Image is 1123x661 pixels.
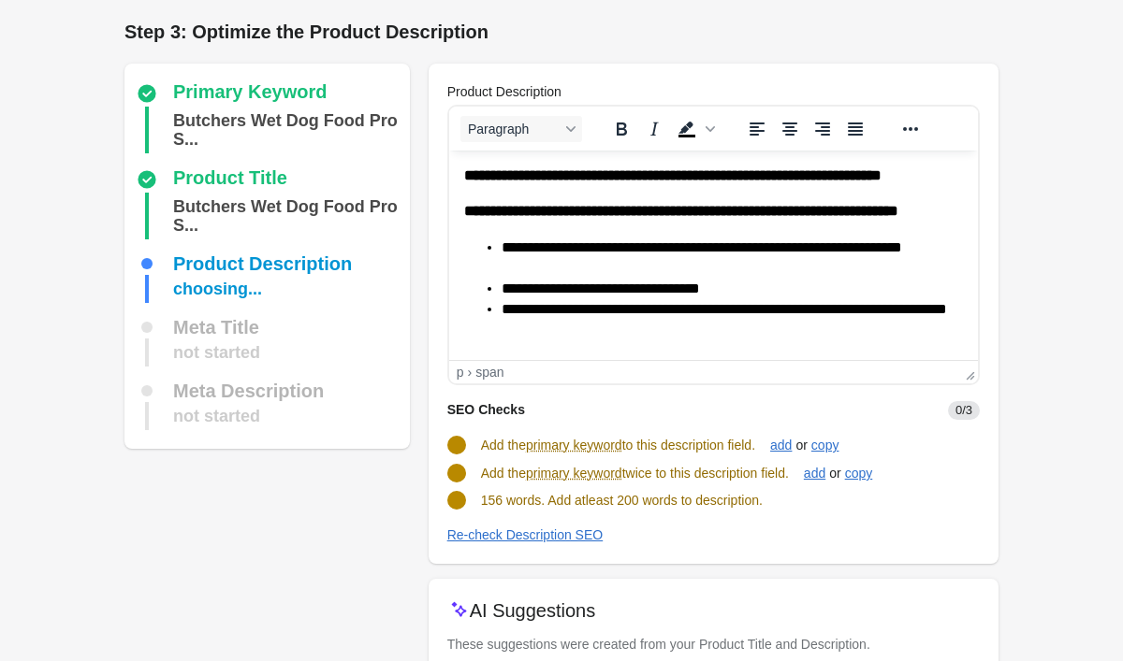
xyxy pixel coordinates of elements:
div: Butchers Wet Dog Food Pro Series with Lamb and Peas Chunks in Gravy, 100 g [173,193,402,239]
button: Align center [774,116,806,142]
span: Add the twice to this description field. [481,466,789,481]
span: or [825,464,844,482]
button: Justify [839,116,871,142]
button: add [796,456,833,490]
label: Product Description [447,82,561,101]
div: not started [173,338,260,366]
span: or [792,436,810,454]
span: 0/3 [948,401,980,420]
button: add [763,428,799,462]
button: Align left [741,116,773,142]
button: Italic [638,116,670,142]
button: Bold [605,116,637,142]
p: AI Suggestions [470,597,596,624]
button: Align right [807,116,839,142]
span: 156 words. Add atleast 200 words to description. [481,493,763,508]
span: These suggestions were created from your Product Title and Description. [447,637,870,652]
div: Product Description [173,254,352,273]
button: copy [804,428,847,462]
button: copy [838,456,881,490]
button: Re-check Description SEO [440,518,611,552]
div: Press the Up and Down arrow keys to resize the editor. [958,361,978,383]
div: Re-check Description SEO [447,527,604,542]
div: Butchers Wet Dog Food Pro Series with Lamb and Peas Chunks [173,107,402,153]
div: Meta Description [173,381,324,400]
div: span [475,365,503,380]
span: primary keyword [526,436,622,454]
div: Product Title [173,168,287,191]
div: copy [845,466,873,481]
div: copy [811,438,839,453]
div: Primary Keyword [173,82,328,105]
span: Add the to this description field. [481,438,755,453]
h1: Step 3: Optimize the Product Description [124,19,999,45]
div: p [457,365,464,380]
span: Paragraph [468,122,560,137]
div: not started [173,402,260,430]
body: Rich Text Area. Press ALT-0 for help. [15,15,514,655]
div: Background color [671,116,718,142]
span: SEO Checks [447,402,525,417]
div: choosing... [173,275,262,303]
div: › [467,365,472,380]
button: Reveal or hide additional toolbar items [895,116,926,142]
div: add [804,466,825,481]
div: Meta Title [173,318,259,337]
iframe: Rich Text Area [449,151,978,360]
div: add [770,438,792,453]
span: primary keyword [526,464,622,482]
button: Blocks [460,116,582,142]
